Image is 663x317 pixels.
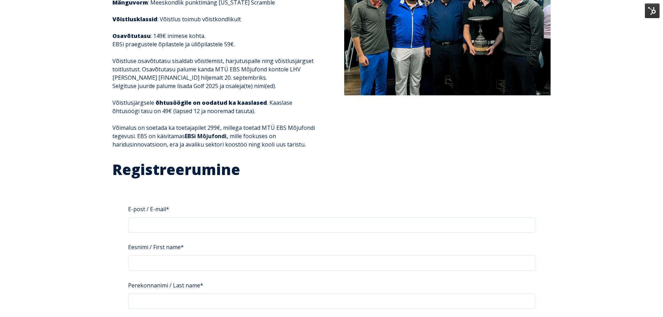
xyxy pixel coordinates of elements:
[645,3,660,18] img: HubSpot Tools Menu Toggle
[112,15,157,23] strong: Võistlusklassid
[112,32,151,40] strong: Osavõtutasu
[112,15,319,23] p: : Võistlus toimub võistkondlikult
[185,132,228,140] a: EBSi Mõjufondi,
[112,160,551,179] h2: Registreerumine
[112,32,319,48] p: : 149€ inimese kohta. EBSi praegustele õpilastele ja üliõpilastele 59€.
[128,203,166,215] span: E-post / E-mail
[112,57,319,90] p: Võistluse osavõtutasu sisaldab võistlemist, harjutuspalle ning võistlusjärgset toitlustust. Osavõ...
[128,279,200,291] span: Perekonnanimi / Last name
[128,241,181,253] span: Eesnimi / First name
[112,124,319,149] p: Võimalus on soetada ka toetajapilet 299€, millega toetad MTÜ EBS Mõjufondi tegevusi. EBS on käivi...
[156,99,267,106] strong: õhtusöögile on oodatud ka kaaslased
[112,98,319,115] p: Võistlusjärgsele . Kaaslase õhtusöögi tasu on 49€ (lapsed 12 ja nooremad tasuta).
